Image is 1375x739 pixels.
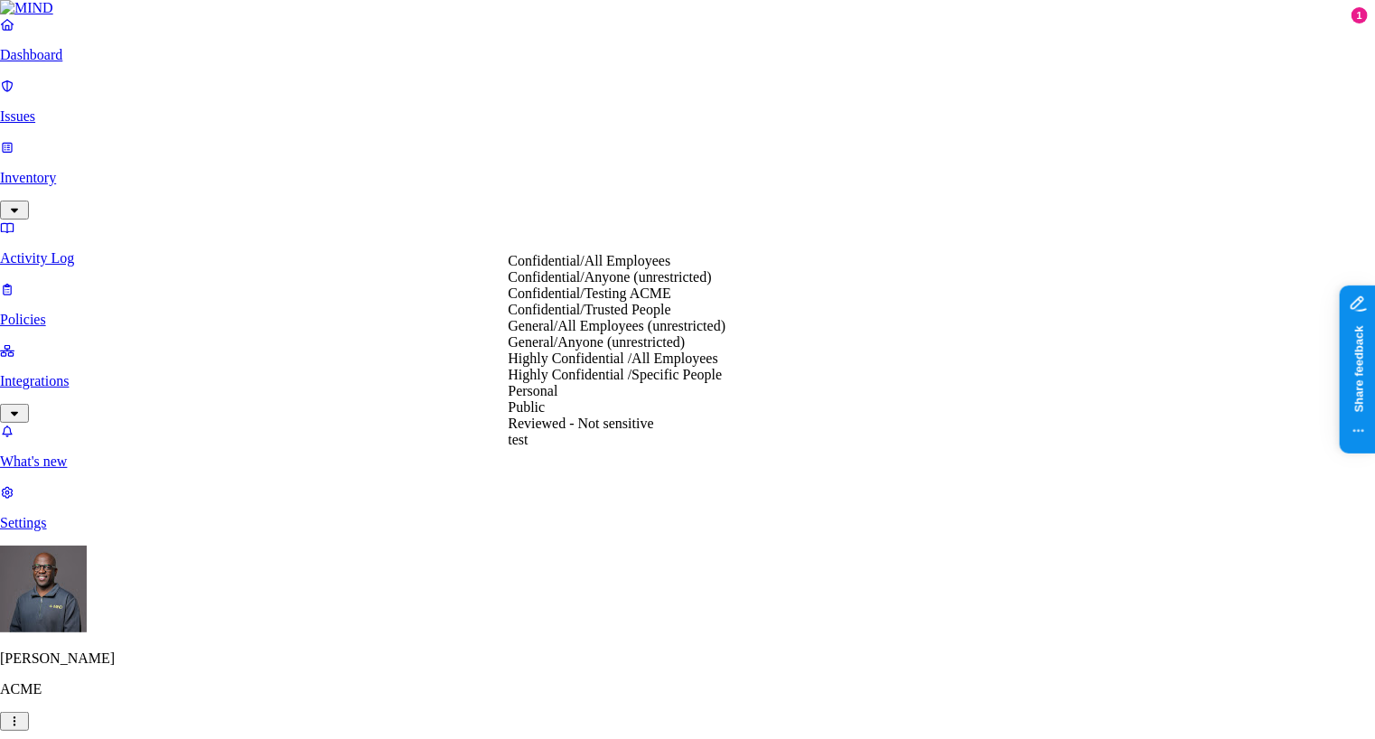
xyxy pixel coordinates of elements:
span: Confidential/Trusted People [508,302,670,317]
span: Confidential/Testing ACME [508,285,671,301]
span: Personal [508,383,557,398]
span: General/All Employees (unrestricted) [508,318,725,333]
span: Highly Confidential /Specific People [508,367,722,382]
span: Reviewed - Not sensitive [508,416,653,431]
span: test [508,432,528,447]
span: General/Anyone (unrestricted) [508,334,685,350]
span: Confidential/Anyone (unrestricted) [508,269,711,285]
span: Public [508,399,545,415]
span: Confidential/All Employees [508,253,670,268]
span: Highly Confidential /All Employees [508,351,717,366]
